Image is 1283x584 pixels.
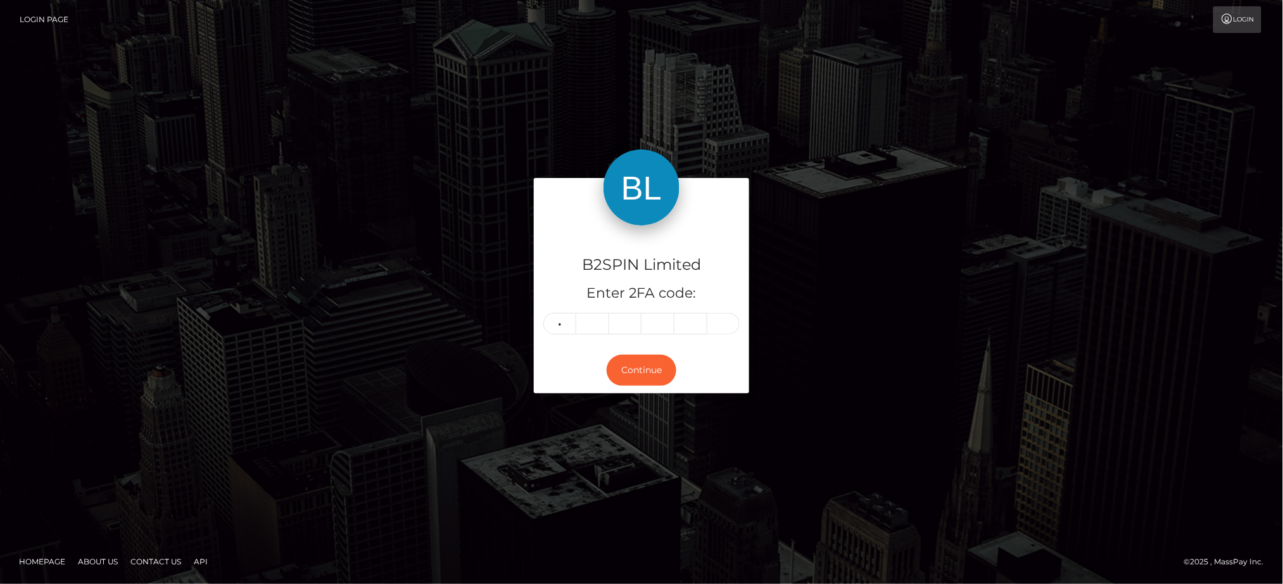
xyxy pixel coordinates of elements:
a: Contact Us [125,552,186,571]
a: Login [1213,6,1261,33]
a: About Us [73,552,123,571]
a: API [189,552,213,571]
h4: B2SPIN Limited [543,254,740,276]
a: Login Page [20,6,68,33]
h5: Enter 2FA code: [543,284,740,303]
div: © 2025 , MassPay Inc. [1184,555,1274,569]
button: Continue [607,355,676,386]
img: B2SPIN Limited [604,149,679,225]
a: Homepage [14,552,70,571]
